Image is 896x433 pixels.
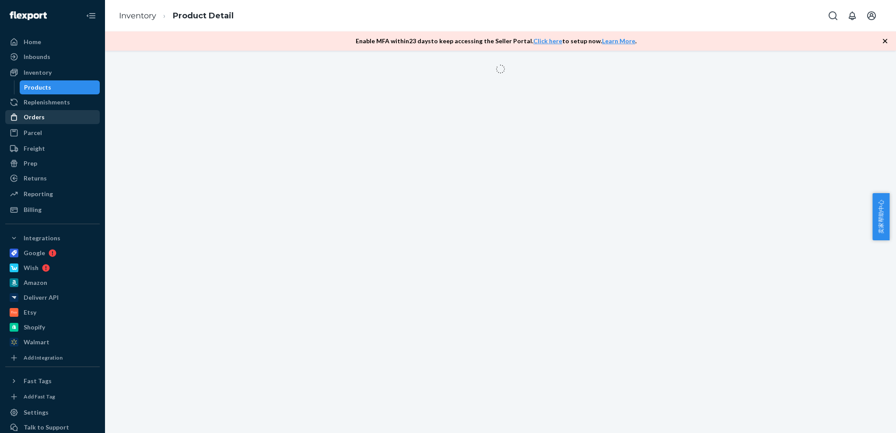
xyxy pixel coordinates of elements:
[356,37,637,45] p: Enable MFA within 23 days to keep accessing the Seller Portal. to setup now. .
[24,408,49,417] div: Settings
[173,11,234,21] a: Product Detail
[24,323,45,332] div: Shopify
[5,187,100,201] a: Reporting
[5,126,100,140] a: Parcel
[602,37,635,45] a: Learn More
[5,246,100,260] a: Google
[24,159,37,168] div: Prep
[5,353,100,363] a: Add Integration
[5,156,100,170] a: Prep
[5,261,100,275] a: Wish
[5,66,100,80] a: Inventory
[5,171,100,185] a: Returns
[10,11,47,20] img: Flexport logo
[24,83,51,92] div: Products
[863,7,880,24] button: Open account menu
[5,374,100,388] button: Fast Tags
[24,98,70,107] div: Replenishments
[24,423,69,432] div: Talk to Support
[5,203,100,217] a: Billing
[24,308,36,317] div: Etsy
[872,193,889,240] button: 卖家帮助中心
[5,231,100,245] button: Integrations
[533,37,562,45] a: Click here
[24,128,42,137] div: Parcel
[5,35,100,49] a: Home
[24,354,63,361] div: Add Integration
[5,276,100,290] a: Amazon
[24,377,52,385] div: Fast Tags
[24,52,50,61] div: Inbounds
[5,305,100,319] a: Etsy
[119,11,156,21] a: Inventory
[24,68,52,77] div: Inventory
[824,7,842,24] button: Open Search Box
[843,7,861,24] button: Open notifications
[24,38,41,46] div: Home
[5,335,100,349] a: Walmart
[24,393,55,400] div: Add Fast Tag
[82,7,100,24] button: Close Navigation
[5,320,100,334] a: Shopify
[5,291,100,305] a: Deliverr API
[24,263,38,272] div: Wish
[24,249,45,257] div: Google
[112,3,241,29] ol: breadcrumbs
[20,80,100,94] a: Products
[24,234,60,242] div: Integrations
[5,405,100,419] a: Settings
[5,95,100,109] a: Replenishments
[24,338,49,346] div: Walmart
[5,110,100,124] a: Orders
[24,144,45,153] div: Freight
[24,278,47,287] div: Amazon
[24,113,45,121] div: Orders
[5,50,100,64] a: Inbounds
[5,142,100,156] a: Freight
[24,293,59,302] div: Deliverr API
[5,391,100,402] a: Add Fast Tag
[24,205,42,214] div: Billing
[24,190,53,198] div: Reporting
[24,174,47,183] div: Returns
